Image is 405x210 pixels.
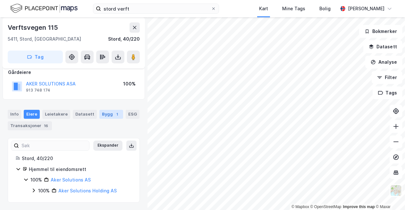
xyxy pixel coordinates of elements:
[282,5,305,12] div: Mine Tags
[373,179,405,210] iframe: Chat Widget
[8,51,63,63] button: Tag
[8,22,59,33] div: Verftsvegen 115
[58,188,117,193] a: Aker Solutions Holding AS
[73,110,97,119] div: Datasett
[310,205,342,209] a: OpenStreetMap
[348,5,384,12] div: [PERSON_NAME]
[8,35,81,43] div: 5411, Stord, [GEOGRAPHIC_DATA]
[38,187,50,195] div: 100%
[363,40,402,53] button: Datasett
[259,5,268,12] div: Kart
[359,25,402,38] button: Bokmerker
[93,141,122,151] button: Ekspander
[114,111,121,117] div: 1
[30,176,42,184] div: 100%
[51,177,91,182] a: Aker Solutions AS
[26,88,50,93] div: 913 748 174
[22,155,132,162] div: Stord, 40/220
[365,56,402,69] button: Analyse
[372,71,402,84] button: Filter
[19,141,89,150] input: Søk
[8,121,52,130] div: Transaksjoner
[101,4,211,13] input: Søk på adresse, matrikkel, gårdeiere, leietakere eller personer
[29,166,132,173] div: Hjemmel til eiendomsrett
[42,110,70,119] div: Leietakere
[43,123,49,129] div: 16
[373,86,402,99] button: Tags
[8,110,21,119] div: Info
[343,205,375,209] a: Improve this map
[291,205,309,209] a: Mapbox
[126,110,139,119] div: ESG
[24,110,40,119] div: Eiere
[123,80,136,88] div: 100%
[108,35,140,43] div: Stord, 40/220
[319,5,331,12] div: Bolig
[10,3,78,14] img: logo.f888ab2527a4732fd821a326f86c7f29.svg
[8,69,139,76] div: Gårdeiere
[99,110,123,119] div: Bygg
